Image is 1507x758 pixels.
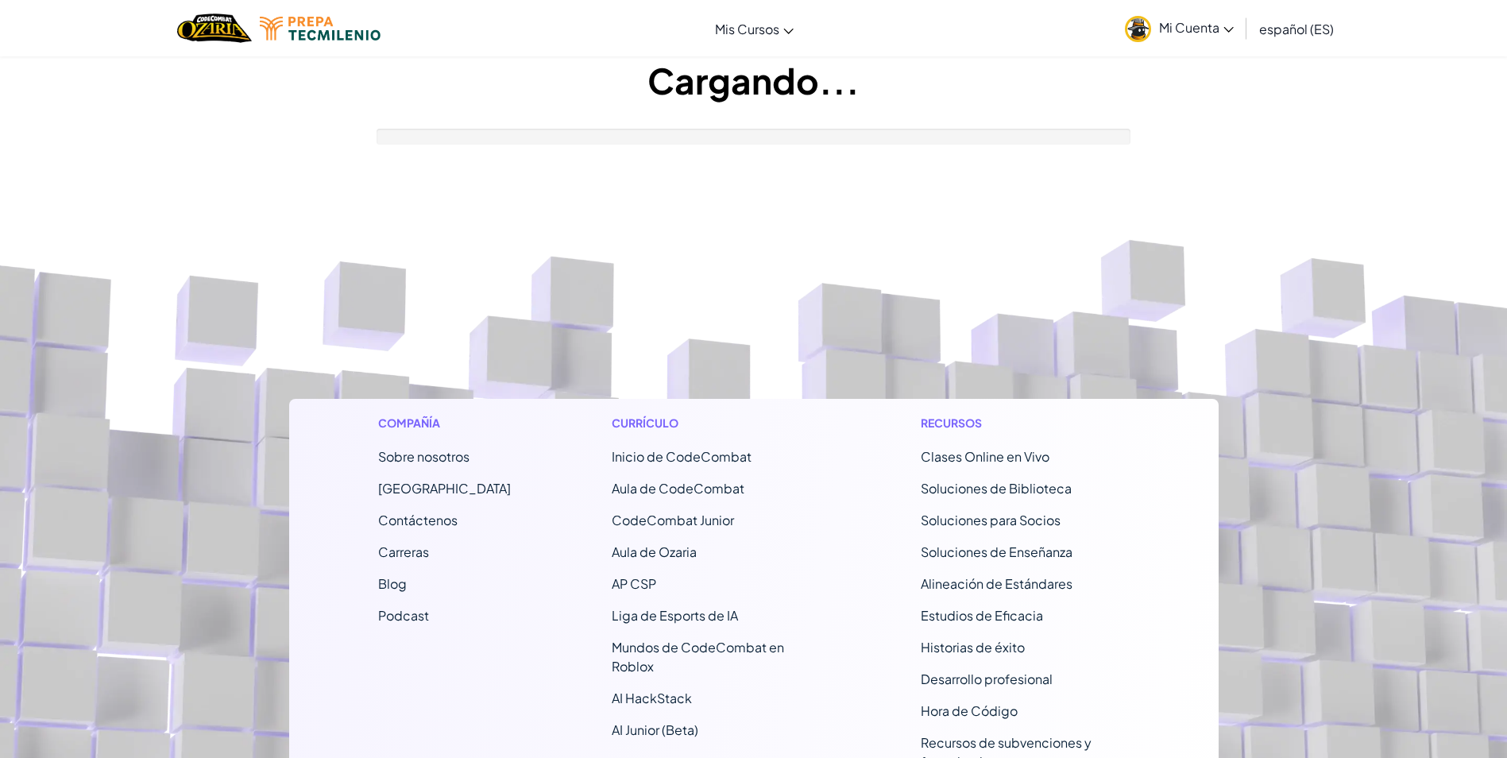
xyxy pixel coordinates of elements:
[378,575,407,592] a: Blog
[612,575,656,592] a: AP CSP
[378,448,469,465] a: Sobre nosotros
[177,12,251,44] a: Ozaria by CodeCombat logo
[1159,19,1234,36] span: Mi Cuenta
[378,512,458,528] span: Contáctenos
[1125,16,1151,42] img: avatar
[921,543,1072,560] a: Soluciones de Enseñanza
[612,607,738,624] a: Liga de Esports de IA
[715,21,779,37] span: Mis Cursos
[612,512,734,528] a: CodeCombat Junior
[921,512,1061,528] a: Soluciones para Socios
[1117,3,1242,53] a: Mi Cuenta
[921,702,1018,719] a: Hora de Código
[260,17,381,41] img: Tecmilenio logo
[612,448,752,465] span: Inicio de CodeCombat
[378,543,429,560] a: Carreras
[921,639,1025,656] a: Historias de éxito
[921,607,1043,624] a: Estudios de Eficacia
[612,690,692,706] a: AI HackStack
[1251,7,1342,50] a: español (ES)
[921,415,1130,431] h1: Recursos
[921,448,1049,465] a: Clases Online en Vivo
[378,415,511,431] h1: Compañía
[612,480,744,497] a: Aula de CodeCombat
[612,721,698,738] a: AI Junior (Beta)
[378,480,511,497] a: [GEOGRAPHIC_DATA]
[1259,21,1334,37] span: español (ES)
[612,639,784,675] a: Mundos de CodeCombat en Roblox
[177,12,251,44] img: Home
[378,607,429,624] a: Podcast
[921,480,1072,497] a: Soluciones de Biblioteca
[612,543,697,560] a: Aula de Ozaria
[921,575,1072,592] a: Alineación de Estándares
[707,7,802,50] a: Mis Cursos
[612,415,821,431] h1: Currículo
[921,671,1053,687] a: Desarrollo profesional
